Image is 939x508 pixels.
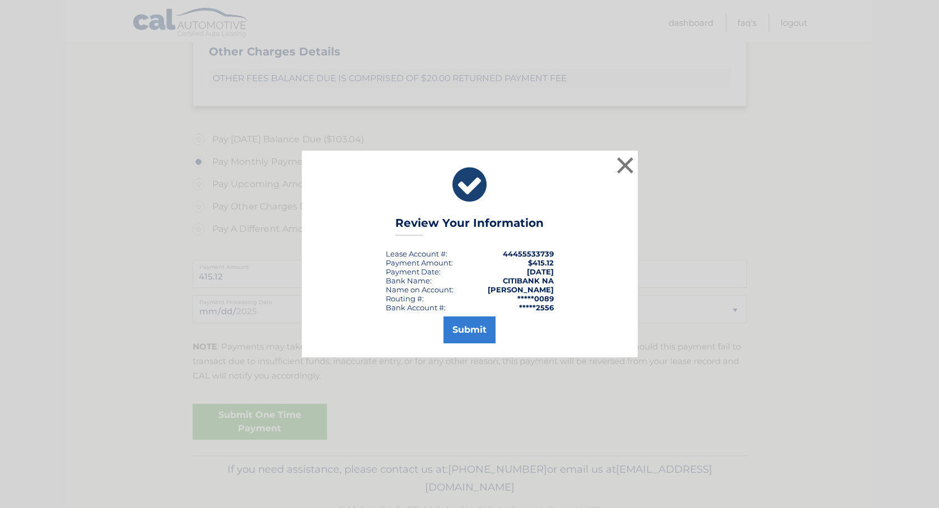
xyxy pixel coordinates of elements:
div: Routing #: [386,294,424,303]
span: $415.12 [528,258,554,267]
div: Payment Amount: [386,258,453,267]
span: Payment Date [386,267,439,276]
strong: 44455533739 [503,249,554,258]
div: Bank Account #: [386,303,446,312]
button: Submit [443,316,496,343]
h3: Review Your Information [395,216,544,236]
div: Lease Account #: [386,249,447,258]
span: [DATE] [527,267,554,276]
div: Bank Name: [386,276,432,285]
div: Name on Account: [386,285,454,294]
strong: [PERSON_NAME] [488,285,554,294]
div: : [386,267,441,276]
strong: CITIBANK NA [503,276,554,285]
button: × [614,154,637,176]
